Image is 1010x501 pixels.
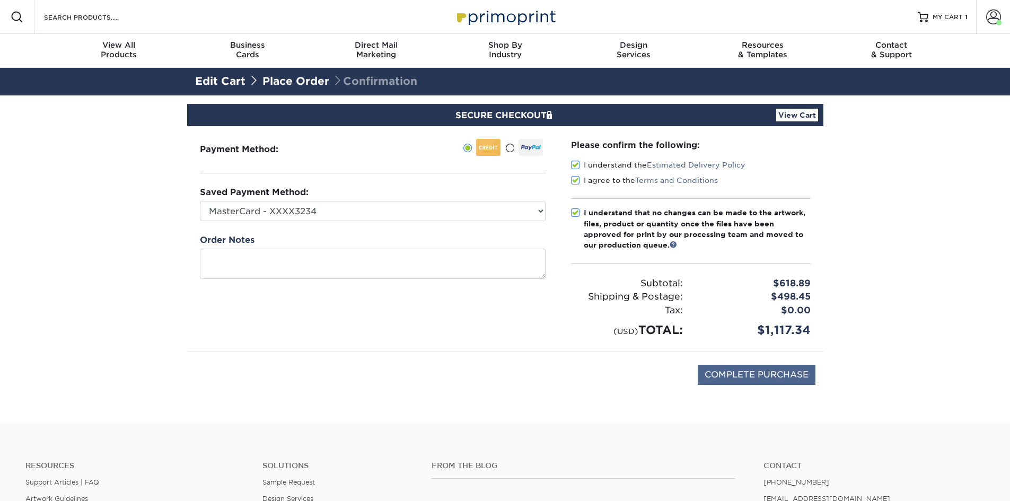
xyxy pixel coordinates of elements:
label: Saved Payment Method: [200,186,309,199]
span: 1 [965,13,968,21]
label: I agree to the [571,175,718,186]
a: Support Articles | FAQ [25,478,99,486]
div: $0.00 [691,304,819,318]
div: $498.45 [691,290,819,304]
span: View All [55,40,183,50]
div: Marketing [312,40,441,59]
input: SEARCH PRODUCTS..... [43,11,146,23]
span: Shop By [441,40,569,50]
h4: From the Blog [432,461,735,470]
h3: Payment Method: [200,144,304,154]
div: TOTAL: [563,321,691,339]
div: Products [55,40,183,59]
div: Services [569,40,698,59]
span: Business [183,40,312,50]
a: [PHONE_NUMBER] [763,478,829,486]
a: Contact& Support [827,34,956,68]
div: I understand that no changes can be made to the artwork, files, product or quantity once the file... [584,207,811,251]
div: & Support [827,40,956,59]
a: Sample Request [262,478,315,486]
span: MY CART [933,13,963,22]
h4: Resources [25,461,247,470]
a: Estimated Delivery Policy [647,161,745,169]
div: Cards [183,40,312,59]
a: Place Order [262,75,329,87]
a: Terms and Conditions [635,176,718,184]
a: View Cart [776,109,818,121]
div: Tax: [563,304,691,318]
label: I understand the [571,160,745,170]
small: (USD) [613,327,638,336]
div: & Templates [698,40,827,59]
span: Resources [698,40,827,50]
a: Edit Cart [195,75,245,87]
a: Shop ByIndustry [441,34,569,68]
a: View AllProducts [55,34,183,68]
a: DesignServices [569,34,698,68]
span: SECURE CHECKOUT [455,110,555,120]
span: Design [569,40,698,50]
span: Direct Mail [312,40,441,50]
a: Direct MailMarketing [312,34,441,68]
a: Resources& Templates [698,34,827,68]
input: COMPLETE PURCHASE [698,365,815,385]
div: Please confirm the following: [571,139,811,151]
div: $1,117.34 [691,321,819,339]
span: Contact [827,40,956,50]
div: Industry [441,40,569,59]
div: $618.89 [691,277,819,291]
span: Confirmation [332,75,417,87]
a: Contact [763,461,985,470]
label: Order Notes [200,234,254,247]
a: BusinessCards [183,34,312,68]
h4: Solutions [262,461,416,470]
div: Shipping & Postage: [563,290,691,304]
img: Primoprint [452,5,558,28]
div: Subtotal: [563,277,691,291]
